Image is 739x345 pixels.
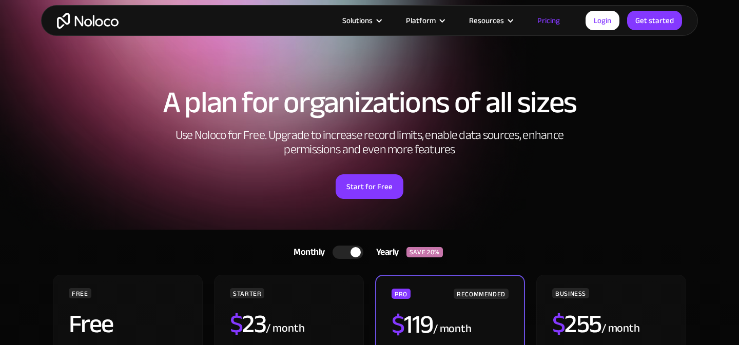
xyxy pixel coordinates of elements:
a: Login [586,11,619,30]
div: Yearly [363,245,406,260]
div: STARTER [230,288,264,298]
a: Start for Free [336,174,403,199]
h2: 119 [392,312,433,337]
div: / month [433,321,472,337]
a: home [57,13,119,29]
div: Resources [456,14,524,27]
div: Solutions [342,14,373,27]
h2: 23 [230,311,266,337]
h2: Free [69,311,113,337]
a: Get started [627,11,682,30]
div: SAVE 20% [406,247,443,257]
h2: 255 [552,311,601,337]
div: Platform [393,14,456,27]
div: BUSINESS [552,288,589,298]
h1: A plan for organizations of all sizes [51,87,688,118]
div: / month [601,320,640,337]
div: Monthly [281,245,333,260]
div: FREE [69,288,91,298]
div: PRO [392,289,411,299]
div: / month [266,320,304,337]
div: Resources [469,14,504,27]
div: Platform [406,14,436,27]
div: RECOMMENDED [454,289,509,299]
a: Pricing [524,14,573,27]
h2: Use Noloco for Free. Upgrade to increase record limits, enable data sources, enhance permissions ... [164,128,575,157]
div: Solutions [329,14,393,27]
